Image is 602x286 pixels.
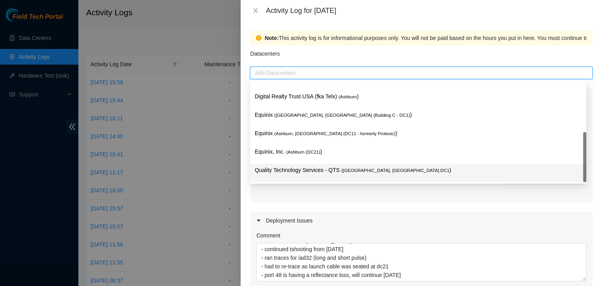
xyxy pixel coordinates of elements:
p: Digital Realty Trust USA (fka Telx) ) [255,92,582,101]
button: Close [250,7,261,14]
p: Equinix ) [255,110,582,119]
span: exclamation-circle [256,35,261,41]
p: Equinix ) [255,129,582,138]
span: ( [GEOGRAPHIC_DATA], [GEOGRAPHIC_DATA] (Building C - DC1) [274,113,410,118]
p: Equinix, Inc. ) [255,147,582,156]
label: Comment [256,231,280,240]
div: Activity Log for [DATE] [266,6,593,15]
span: ( [GEOGRAPHIC_DATA], [GEOGRAPHIC_DATA] DC1 [341,168,450,173]
span: ( Ashburn, [GEOGRAPHIC_DATA] (DC11 - formerly Prolexic) [274,131,395,136]
p: Quality Technology Services - QTS ) [255,166,582,175]
div: Deployment Issues [250,212,593,230]
span: ( Ashburn [339,94,357,99]
p: Datacenters [250,45,279,58]
strong: Note: [265,34,279,42]
span: caret-right [256,218,261,223]
span: close [252,7,259,14]
span: ( Ashburn (DC21) [286,150,320,154]
textarea: Comment [256,243,586,281]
